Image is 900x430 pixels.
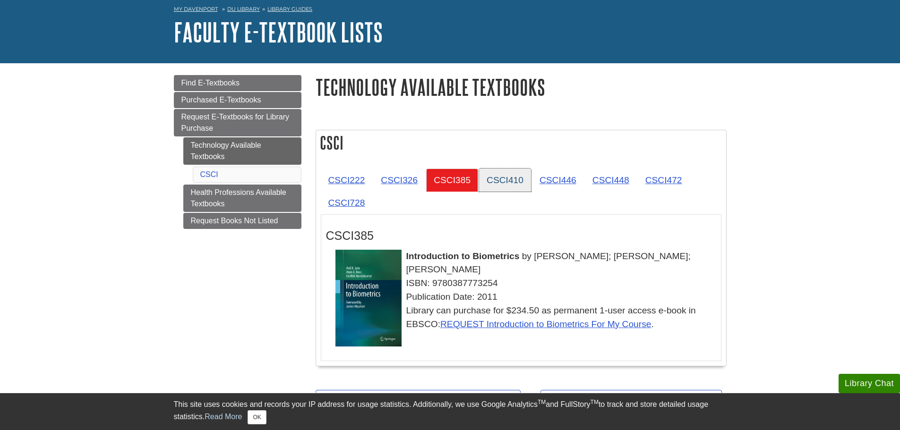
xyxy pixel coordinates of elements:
[174,399,727,424] div: This site uses cookies and records your IP address for usage statistics. Additionally, we use Goo...
[335,250,402,346] img: Cover Art
[316,130,726,155] h2: CSCI
[183,185,301,212] a: Health Professions Available Textbooks
[174,5,218,13] a: My Davenport
[373,169,425,192] a: CSCI326
[181,79,240,87] span: Find E-Textbooks
[585,169,637,192] a: CSCI448
[522,251,531,261] span: by
[532,169,584,192] a: CSCI446
[321,169,373,192] a: CSCI222
[200,170,218,178] a: CSCI
[406,251,691,275] span: [PERSON_NAME]; [PERSON_NAME]; [PERSON_NAME]
[440,319,651,329] a: REQUEST Introduction to Biometrics For My Course
[538,399,546,405] sup: TM
[591,399,599,405] sup: TM
[540,390,722,412] a: Next:Health Professions Available Textbooks >>
[638,169,690,192] a: CSCI472
[181,96,261,104] span: Purchased E-Textbooks
[321,191,373,214] a: CSCI728
[335,277,716,290] div: ISBN: 9780387773254
[174,109,301,136] a: Request E-Textbooks for Library Purchase
[406,251,520,261] span: Introduction to Biometrics
[174,17,383,47] a: Faculty E-Textbook Lists
[335,290,716,304] div: Publication Date: 2011
[205,413,242,421] a: Read More
[479,169,531,192] a: CSCI410
[316,75,727,99] h1: Technology Available Textbooks
[174,92,301,108] a: Purchased E-Textbooks
[174,75,301,91] a: Find E-Textbooks
[316,390,521,412] a: <<Previous:Request E-Textbooks for Library Purchase
[227,6,260,12] a: DU Library
[174,75,301,229] div: Guide Page Menu
[183,213,301,229] a: Request Books Not Listed
[248,410,266,424] button: Close
[426,169,478,192] a: CSCI385
[183,137,301,165] a: Technology Available Textbooks
[335,304,716,331] div: Library can purchase for $234.50 as permanent 1-user access e-book in EBSCO: .
[839,374,900,393] button: Library Chat
[181,113,290,132] span: Request E-Textbooks for Library Purchase
[326,229,716,243] h3: CSCI385
[174,3,727,18] nav: breadcrumb
[267,6,312,12] a: Library Guides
